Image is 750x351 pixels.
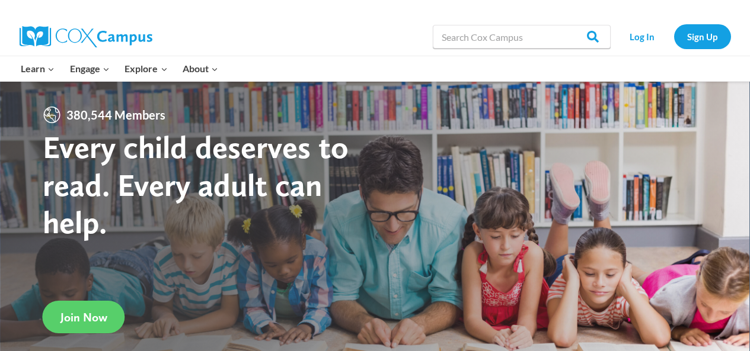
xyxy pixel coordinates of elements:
[14,56,226,81] nav: Primary Navigation
[60,310,107,324] span: Join Now
[70,61,110,76] span: Engage
[21,61,55,76] span: Learn
[617,24,668,49] a: Log In
[617,24,731,49] nav: Secondary Navigation
[433,25,611,49] input: Search Cox Campus
[20,26,152,47] img: Cox Campus
[183,61,218,76] span: About
[43,128,349,241] strong: Every child deserves to read. Every adult can help.
[43,301,125,333] a: Join Now
[125,61,167,76] span: Explore
[674,24,731,49] a: Sign Up
[62,105,170,124] span: 380,544 Members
